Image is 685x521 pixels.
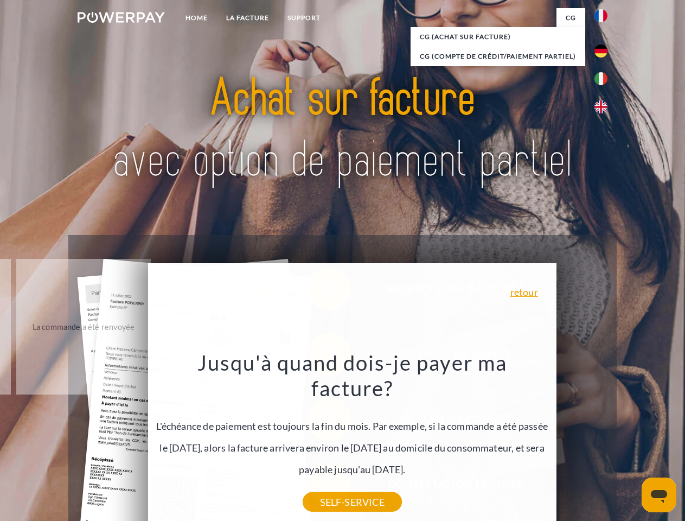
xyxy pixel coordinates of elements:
[303,492,402,512] a: SELF-SERVICE
[217,8,278,28] a: LA FACTURE
[104,52,581,208] img: title-powerpay_fr.svg
[594,72,607,85] img: it
[642,478,676,512] iframe: Bouton de lancement de la fenêtre de messagerie
[594,100,607,113] img: en
[176,8,217,28] a: Home
[278,8,330,28] a: Support
[411,47,585,66] a: CG (Compte de crédit/paiement partiel)
[154,350,550,402] h3: Jusqu'à quand dois-je payer ma facture?
[23,319,145,334] div: La commande a été renvoyée
[510,287,538,297] a: retour
[78,12,165,23] img: logo-powerpay-white.svg
[594,45,607,58] img: de
[556,8,585,28] a: CG
[411,27,585,47] a: CG (achat sur facture)
[594,9,607,22] img: fr
[154,350,550,502] div: L'échéance de paiement est toujours la fin du mois. Par exemple, si la commande a été passée le [...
